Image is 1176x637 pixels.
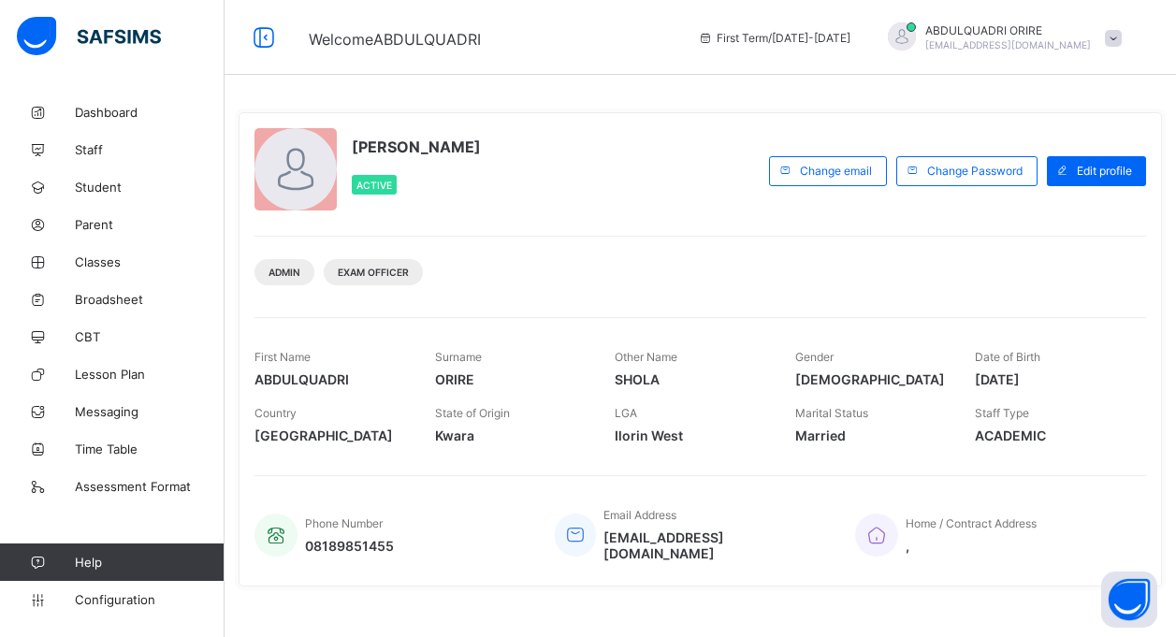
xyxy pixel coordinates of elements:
span: Married [795,427,948,443]
span: [DEMOGRAPHIC_DATA] [795,371,948,387]
span: Assessment Format [75,479,225,494]
span: [PERSON_NAME] [352,138,481,156]
span: [GEOGRAPHIC_DATA] [254,427,407,443]
span: Gender [795,350,834,364]
span: Email Address [603,508,676,522]
span: Date of Birth [975,350,1040,364]
span: Parent [75,217,225,232]
span: Marital Status [795,406,868,420]
span: Help [75,555,224,570]
span: Staff [75,142,225,157]
span: session/term information [698,31,850,45]
span: ACADEMIC [975,427,1127,443]
span: LGA [615,406,637,420]
span: Welcome ABDULQUADRI [309,30,481,49]
span: Admin [269,267,300,278]
div: ABDULQUADRIORIRE [869,22,1131,53]
span: SHOLA [615,371,767,387]
span: Active [356,180,392,191]
span: Kwara [435,427,588,443]
span: Country [254,406,297,420]
span: Exam Officer [338,267,409,278]
span: Dashboard [75,105,225,120]
button: Open asap [1101,572,1157,628]
span: Ilorin West [615,427,767,443]
span: Home / Contract Address [906,516,1037,530]
span: First Name [254,350,311,364]
span: 08189851455 [305,538,394,554]
span: Edit profile [1077,164,1132,178]
span: ORIRE [435,371,588,387]
span: Change email [800,164,872,178]
span: [DATE] [975,371,1127,387]
span: Lesson Plan [75,367,225,382]
span: Time Table [75,442,225,456]
span: Student [75,180,225,195]
span: Broadsheet [75,292,225,307]
span: [EMAIL_ADDRESS][DOMAIN_NAME] [925,39,1091,51]
span: Phone Number [305,516,383,530]
span: Surname [435,350,482,364]
span: Classes [75,254,225,269]
span: , [906,538,1037,554]
span: Staff Type [975,406,1029,420]
span: State of Origin [435,406,510,420]
span: Other Name [615,350,677,364]
span: ABDULQUADRI [254,371,407,387]
span: ABDULQUADRI ORIRE [925,23,1091,37]
img: safsims [17,17,161,56]
span: CBT [75,329,225,344]
span: Messaging [75,404,225,419]
span: Change Password [927,164,1023,178]
span: Configuration [75,592,224,607]
span: [EMAIL_ADDRESS][DOMAIN_NAME] [603,529,827,561]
